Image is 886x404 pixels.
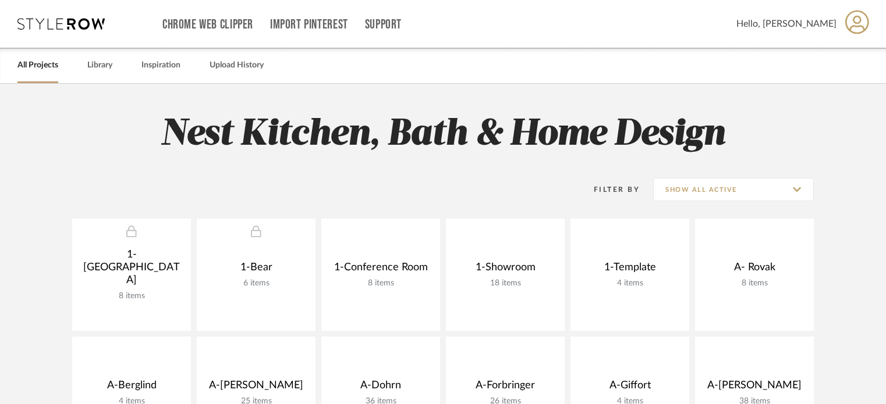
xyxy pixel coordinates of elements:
[24,113,862,156] h2: Nest Kitchen, Bath & Home Design
[736,17,837,31] span: Hello, [PERSON_NAME]
[331,261,431,278] div: 1-Conference Room
[81,291,182,301] div: 8 items
[704,278,805,288] div: 8 items
[580,278,680,288] div: 4 items
[17,58,58,73] a: All Projects
[704,261,805,278] div: A- Rovak
[206,261,306,278] div: 1-Bear
[162,20,253,30] a: Chrome Web Clipper
[141,58,180,73] a: Inspiration
[455,379,555,396] div: A-Forbringer
[210,58,264,73] a: Upload History
[270,20,348,30] a: Import Pinterest
[331,278,431,288] div: 8 items
[331,379,431,396] div: A-Dohrn
[455,261,555,278] div: 1-Showroom
[455,278,555,288] div: 18 items
[704,379,805,396] div: A-[PERSON_NAME]
[580,379,680,396] div: A-Giffort
[81,379,182,396] div: A-Berglind
[87,58,112,73] a: Library
[206,379,306,396] div: A-[PERSON_NAME]
[206,278,306,288] div: 6 items
[81,248,182,291] div: 1- [GEOGRAPHIC_DATA]
[579,184,640,195] div: Filter By
[365,20,402,30] a: Support
[580,261,680,278] div: 1-Template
